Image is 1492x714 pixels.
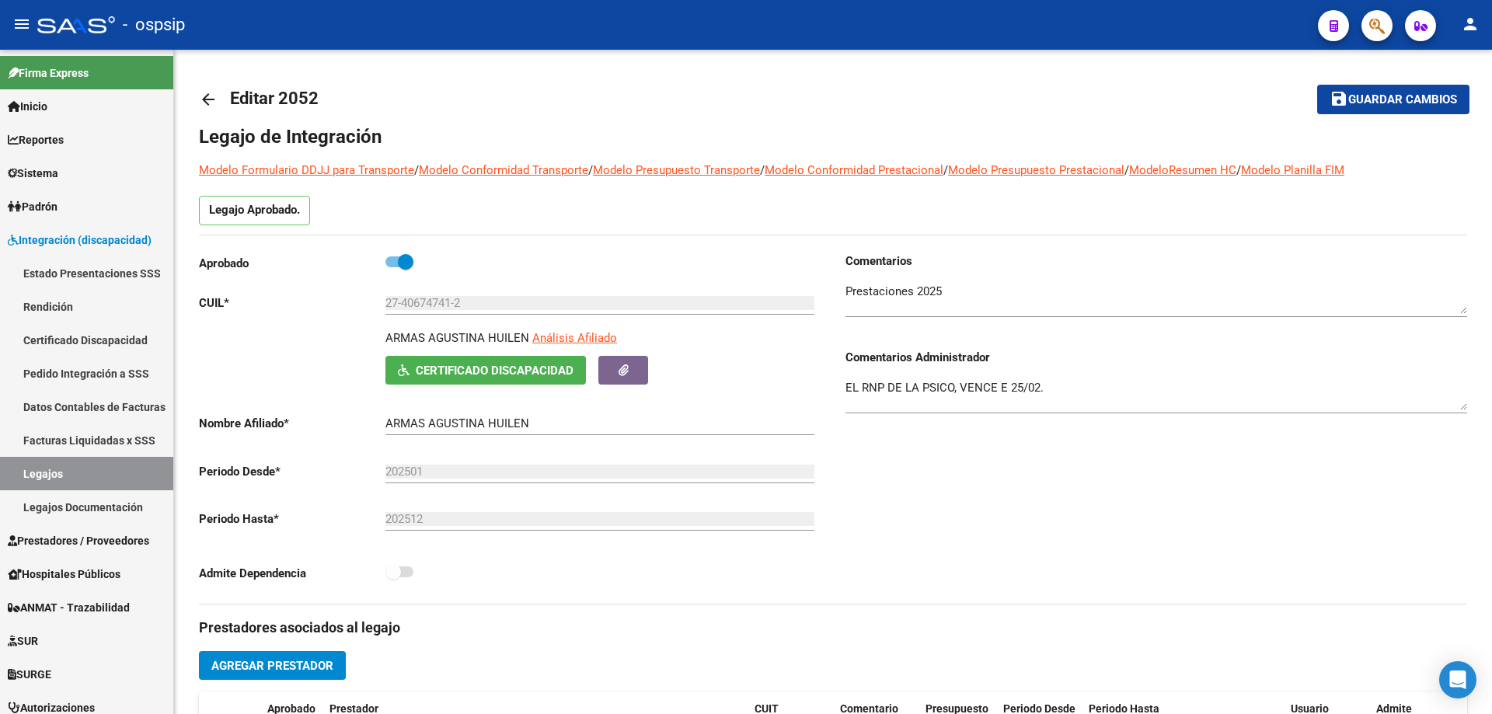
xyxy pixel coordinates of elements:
[8,532,149,549] span: Prestadores / Proveedores
[199,510,385,528] p: Periodo Hasta
[199,651,346,680] button: Agregar Prestador
[416,364,573,378] span: Certificado Discapacidad
[8,566,120,583] span: Hospitales Públicos
[845,349,1467,366] h3: Comentarios Administrador
[8,198,58,215] span: Padrón
[532,331,617,345] span: Análisis Afiliado
[199,415,385,432] p: Nombre Afiliado
[8,232,152,249] span: Integración (discapacidad)
[199,255,385,272] p: Aprobado
[1439,661,1476,698] div: Open Intercom Messenger
[199,617,1467,639] h3: Prestadores asociados al legajo
[199,163,414,177] a: Modelo Formulario DDJJ para Transporte
[211,659,333,673] span: Agregar Prestador
[8,632,38,650] span: SUR
[199,463,385,480] p: Periodo Desde
[123,8,185,42] span: - ospsip
[8,64,89,82] span: Firma Express
[199,196,310,225] p: Legajo Aprobado.
[385,329,529,347] p: ARMAS AGUSTINA HUILEN
[1317,85,1469,113] button: Guardar cambios
[948,163,1124,177] a: Modelo Presupuesto Prestacional
[765,163,943,177] a: Modelo Conformidad Prestacional
[199,294,385,312] p: CUIL
[593,163,760,177] a: Modelo Presupuesto Transporte
[8,666,51,683] span: SURGE
[845,253,1467,270] h3: Comentarios
[8,599,130,616] span: ANMAT - Trazabilidad
[385,356,586,385] button: Certificado Discapacidad
[199,90,218,109] mat-icon: arrow_back
[1129,163,1236,177] a: ModeloResumen HC
[1330,89,1348,108] mat-icon: save
[199,124,1467,149] h1: Legajo de Integración
[8,165,58,182] span: Sistema
[8,98,47,115] span: Inicio
[419,163,588,177] a: Modelo Conformidad Transporte
[12,15,31,33] mat-icon: menu
[8,131,64,148] span: Reportes
[230,89,319,108] span: Editar 2052
[1461,15,1480,33] mat-icon: person
[1348,93,1457,107] span: Guardar cambios
[1241,163,1344,177] a: Modelo Planilla FIM
[199,565,385,582] p: Admite Dependencia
